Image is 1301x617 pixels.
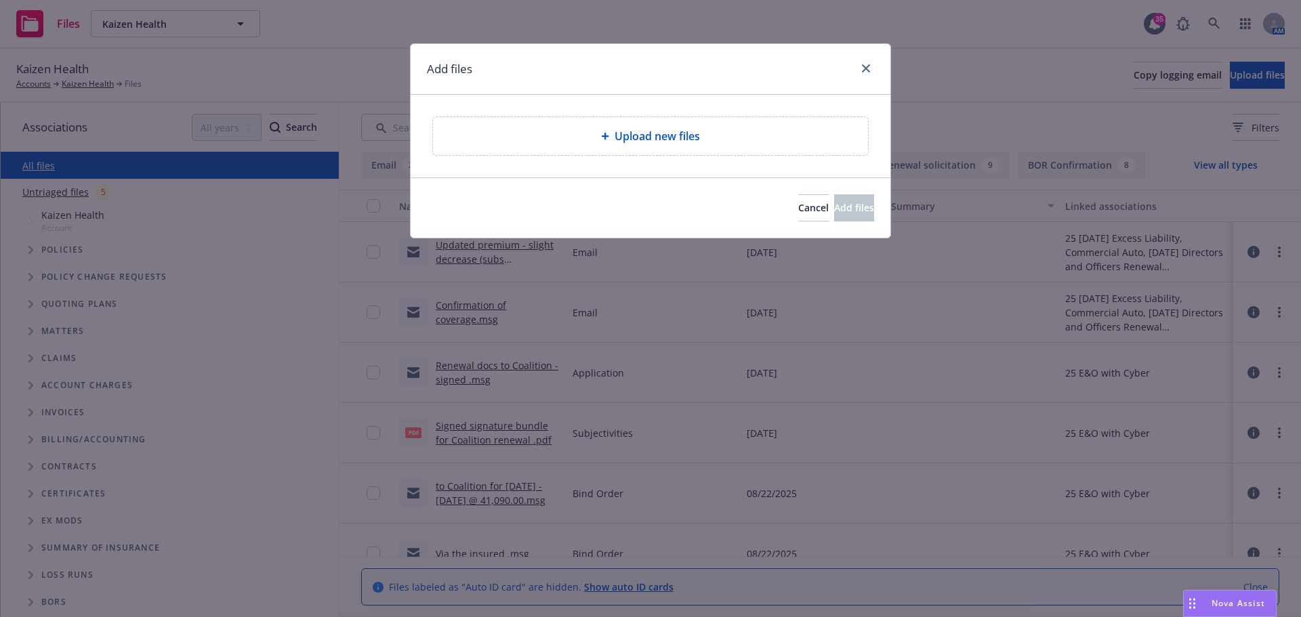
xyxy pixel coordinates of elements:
div: Drag to move [1184,591,1201,616]
span: Cancel [798,201,829,214]
div: Upload new files [432,116,869,156]
span: Upload new files [615,128,700,144]
a: close [858,60,874,77]
span: Nova Assist [1212,597,1265,609]
h1: Add files [427,60,472,78]
span: Add files [834,201,874,214]
button: Cancel [798,194,829,221]
button: Nova Assist [1183,590,1277,617]
button: Add files [834,194,874,221]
